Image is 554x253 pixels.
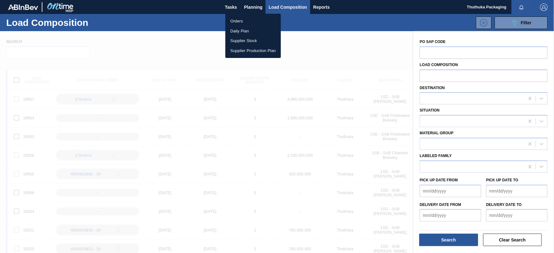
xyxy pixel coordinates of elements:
[225,16,281,26] a: Orders
[225,46,281,56] a: Supplier Production Plan
[225,26,281,36] a: Daily Plan
[225,36,281,46] a: Supplier Stock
